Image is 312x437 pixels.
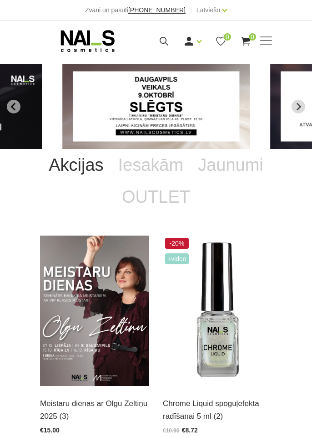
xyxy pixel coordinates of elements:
[63,64,250,149] li: 1 of 13
[249,33,256,41] span: 0
[240,36,252,47] a: 0
[40,397,149,422] a: Meistaru dienas ar Olgu Zeltiņu 2025 (3)
[85,5,186,15] div: Zvani un pasūti
[163,236,272,386] img: Dizaina produkts spilgtā spoguļa efekta radīšanai.LIETOŠANA: Pirms lietošanas nepieciešams sakrat...
[215,36,226,47] a: 0
[163,397,272,422] a: Chrome Liquid spoguļefekta radīšanai 5 ml (2)
[165,238,189,249] span: -20%
[190,5,192,15] span: |
[128,7,186,14] a: [PHONE_NUMBER]
[165,253,189,264] span: +Video
[163,427,180,434] span: €10.90
[182,427,198,434] span: €8.72
[128,6,186,14] span: [PHONE_NUMBER]
[115,181,197,213] a: OUTLET
[40,427,60,434] span: €15.00
[292,100,305,113] button: Next slide
[196,5,220,15] a: Latviešu
[191,149,271,181] a: Jaunumi
[41,149,111,181] a: Akcijas
[7,100,20,113] button: Go to last slide
[224,33,231,41] span: 0
[111,149,191,181] a: Iesakām
[40,236,149,386] img: ✨ Meistaru dienas ar Olgu Zeltiņu 2025 ✨ RUDENS / Seminārs manikīra meistariem Liepāja – 7. okt.,...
